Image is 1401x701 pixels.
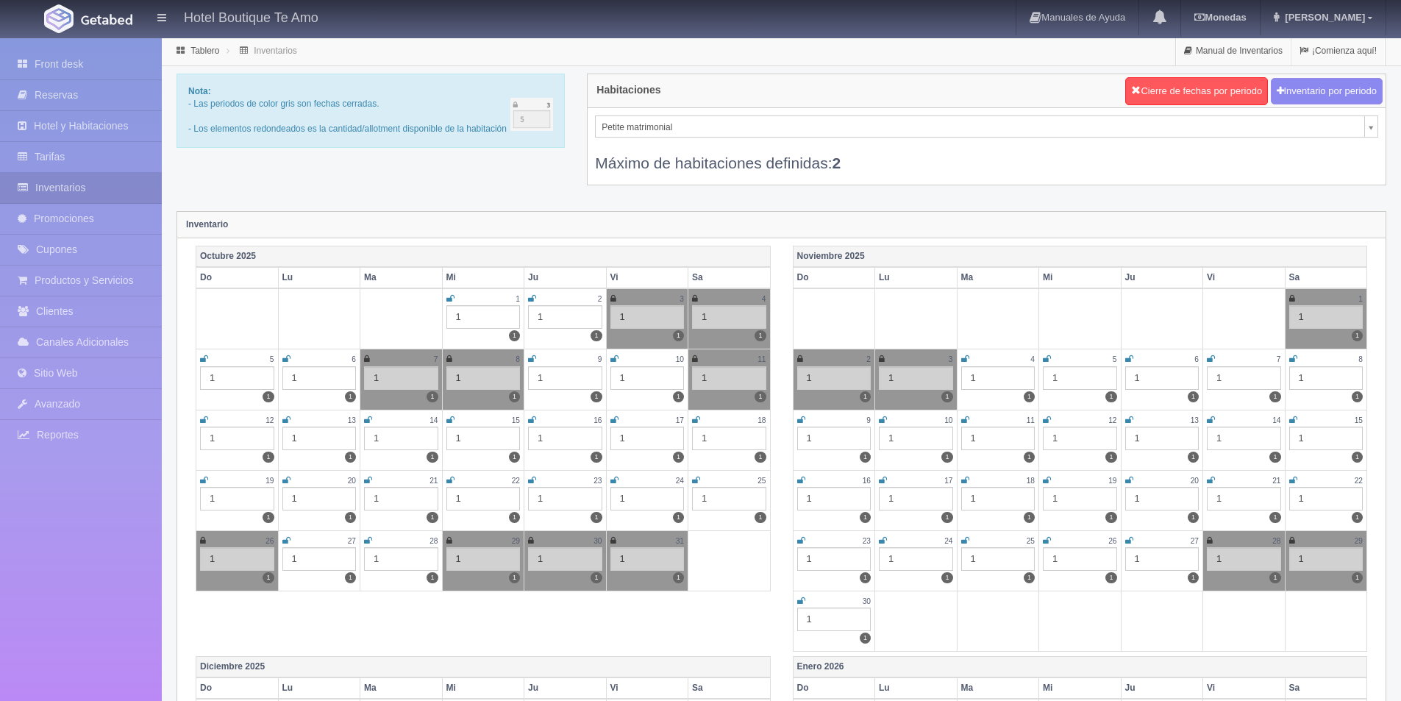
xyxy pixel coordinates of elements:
div: 1 [797,366,871,390]
label: 1 [1105,572,1116,583]
th: Noviembre 2025 [793,246,1367,267]
th: Mi [442,267,524,288]
div: 1 [797,608,871,631]
label: 1 [591,330,602,341]
th: Sa [688,267,771,288]
label: 1 [1024,452,1035,463]
small: 3 [949,355,953,363]
div: 1 [1207,366,1281,390]
small: 12 [265,416,274,424]
div: 1 [364,427,438,450]
label: 1 [345,512,356,523]
small: 18 [757,416,766,424]
small: 24 [944,537,952,545]
small: 21 [429,477,438,485]
small: 25 [757,477,766,485]
label: 1 [673,391,684,402]
small: 22 [512,477,520,485]
th: Ju [1121,267,1203,288]
div: 1 [797,547,871,571]
label: 1 [1352,391,1363,402]
label: 1 [941,452,952,463]
small: 2 [598,295,602,303]
label: 1 [427,572,438,583]
th: Sa [688,677,771,699]
label: 1 [263,391,274,402]
th: Octubre 2025 [196,246,771,267]
button: Inventario por periodo [1271,78,1383,105]
small: 3 [680,295,684,303]
label: 1 [1352,572,1363,583]
small: 21 [1272,477,1280,485]
label: 1 [1188,572,1199,583]
th: Mi [1039,267,1122,288]
div: 1 [692,305,766,329]
div: 1 [879,427,953,450]
div: 1 [282,487,357,510]
label: 1 [1188,512,1199,523]
label: 1 [345,391,356,402]
small: 12 [1108,416,1116,424]
h4: Hotel Boutique Te Amo [184,7,318,26]
small: 23 [863,537,871,545]
label: 1 [345,452,356,463]
th: Ma [957,677,1039,699]
small: 5 [1113,355,1117,363]
th: Do [793,677,875,699]
div: 1 [1043,487,1117,510]
a: Petite matrimonial [595,115,1378,138]
label: 1 [941,572,952,583]
div: 1 [200,366,274,390]
small: 10 [944,416,952,424]
label: 1 [1105,391,1116,402]
label: 1 [673,572,684,583]
div: 1 [282,547,357,571]
th: Mi [442,677,524,699]
small: 17 [676,416,684,424]
label: 1 [263,572,274,583]
div: 1 [961,366,1035,390]
div: 1 [1125,547,1199,571]
b: 2 [833,154,841,171]
th: Diciembre 2025 [196,657,771,678]
small: 28 [429,537,438,545]
div: 1 [961,487,1035,510]
div: 1 [446,487,521,510]
div: 1 [610,305,685,329]
small: 5 [270,355,274,363]
small: 26 [1108,537,1116,545]
div: 1 [1289,427,1363,450]
label: 1 [263,452,274,463]
th: Ju [524,677,607,699]
th: Ju [1121,677,1203,699]
label: 1 [509,391,520,402]
small: 29 [512,537,520,545]
label: 1 [1269,452,1280,463]
th: Lu [278,677,360,699]
small: 20 [1191,477,1199,485]
div: 1 [200,427,274,450]
small: 14 [1272,416,1280,424]
label: 1 [1105,452,1116,463]
div: 1 [692,366,766,390]
span: Petite matrimonial [602,116,1358,138]
small: 16 [863,477,871,485]
label: 1 [427,391,438,402]
small: 10 [676,355,684,363]
small: 27 [348,537,356,545]
div: 1 [610,427,685,450]
div: 1 [446,366,521,390]
label: 1 [263,512,274,523]
label: 1 [1024,391,1035,402]
th: Ma [360,677,443,699]
label: 1 [755,330,766,341]
small: 7 [1277,355,1281,363]
div: 1 [610,487,685,510]
small: 26 [265,537,274,545]
div: 1 [200,487,274,510]
small: 1 [1358,295,1363,303]
th: Lu [278,267,360,288]
label: 1 [673,512,684,523]
label: 1 [1269,391,1280,402]
th: Do [196,267,279,288]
